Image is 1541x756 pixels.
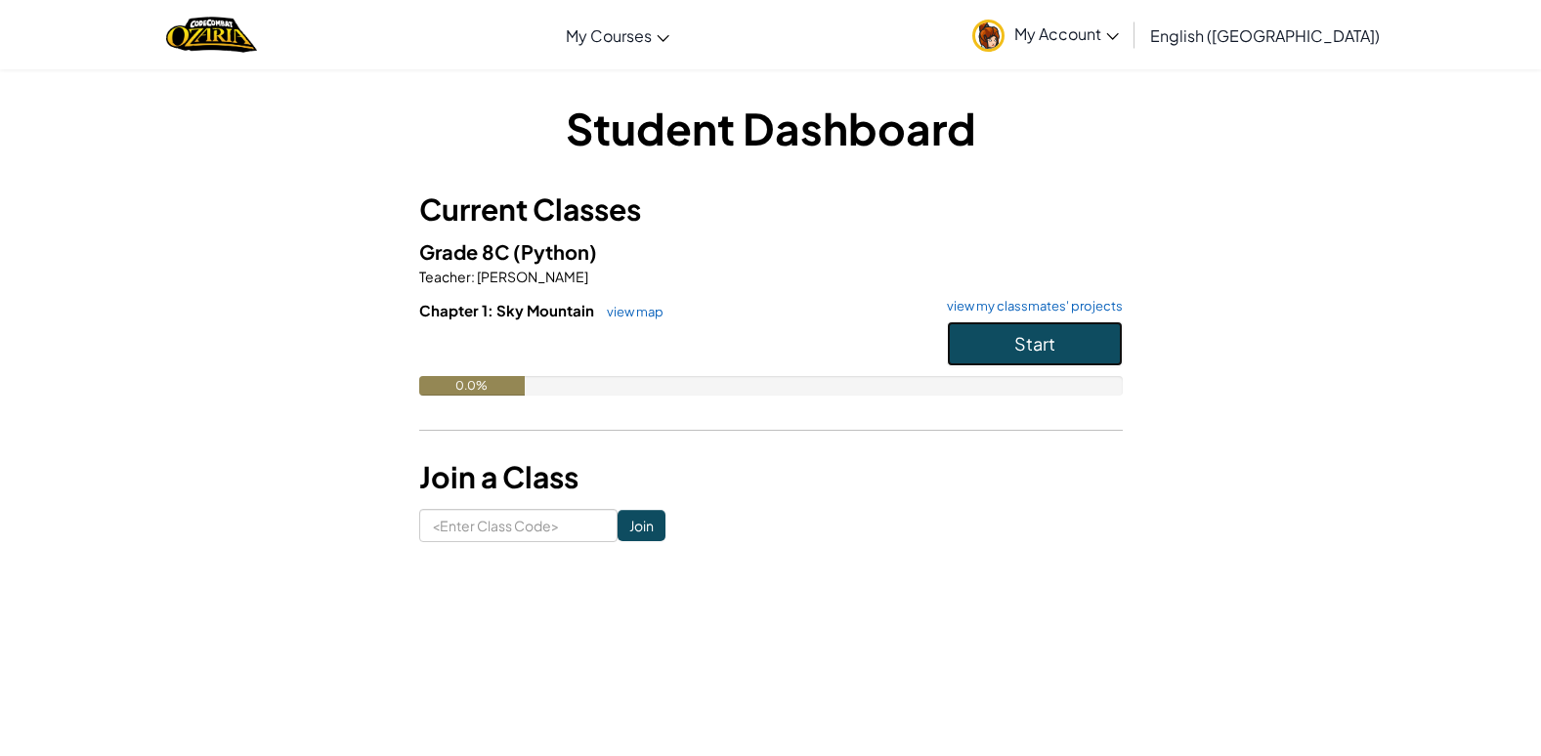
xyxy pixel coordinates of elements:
[419,301,597,319] span: Chapter 1: Sky Mountain
[556,9,679,62] a: My Courses
[963,4,1129,65] a: My Account
[166,15,257,55] img: Home
[419,188,1123,231] h3: Current Classes
[419,268,471,285] span: Teacher
[419,509,618,542] input: <Enter Class Code>
[947,321,1123,366] button: Start
[419,98,1123,158] h1: Student Dashboard
[471,268,475,285] span: :
[419,239,513,264] span: Grade 8C
[419,376,525,396] div: 0.0%
[1014,23,1119,44] span: My Account
[1014,332,1055,355] span: Start
[937,300,1123,313] a: view my classmates' projects
[166,15,257,55] a: Ozaria by CodeCombat logo
[618,510,665,541] input: Join
[972,20,1005,52] img: avatar
[566,25,652,46] span: My Courses
[1140,9,1390,62] a: English ([GEOGRAPHIC_DATA])
[475,268,588,285] span: [PERSON_NAME]
[597,304,663,319] a: view map
[1150,25,1380,46] span: English ([GEOGRAPHIC_DATA])
[513,239,597,264] span: (Python)
[419,455,1123,499] h3: Join a Class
